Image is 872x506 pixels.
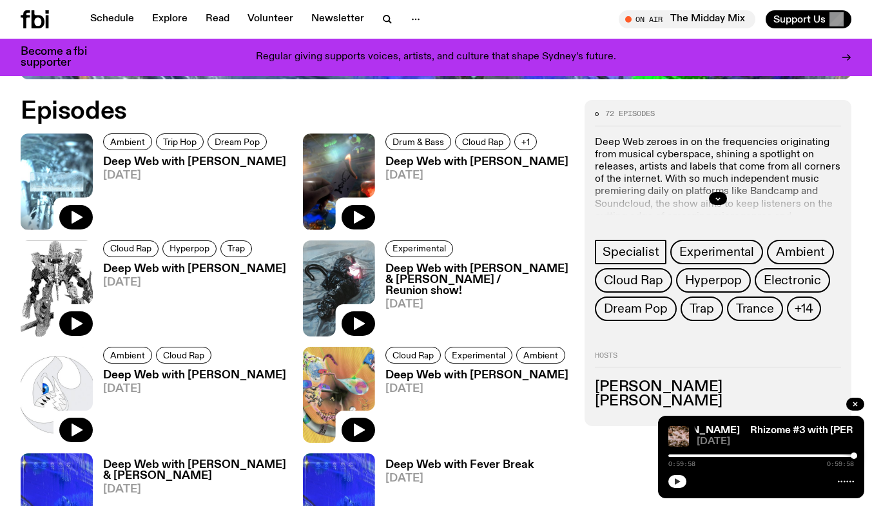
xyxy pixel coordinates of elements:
[163,350,204,360] span: Cloud Rap
[619,10,755,28] button: On AirThe Midday Mix
[736,302,774,316] span: Trance
[156,133,204,150] a: Trip Hop
[462,137,503,147] span: Cloud Rap
[603,245,659,259] span: Specialist
[604,273,663,287] span: Cloud Rap
[766,10,851,28] button: Support Us
[670,240,763,264] a: Experimental
[375,370,569,443] a: Deep Web with [PERSON_NAME][DATE]
[516,347,565,364] a: Ambient
[776,245,825,259] span: Ambient
[679,245,754,259] span: Experimental
[103,370,286,381] h3: Deep Web with [PERSON_NAME]
[385,299,570,310] span: [DATE]
[767,240,834,264] a: Ambient
[514,133,537,150] button: +1
[385,170,568,181] span: [DATE]
[385,347,441,364] a: Cloud Rap
[215,137,260,147] span: Dream Pop
[595,268,672,293] a: Cloud Rap
[82,10,142,28] a: Schedule
[681,297,723,321] a: Trap
[240,10,301,28] a: Volunteer
[690,302,714,316] span: Trap
[385,460,534,471] h3: Deep Web with Fever Break
[605,110,655,117] span: 72 episodes
[727,297,783,321] a: Trance
[595,137,841,236] p: Deep Web zeroes in on the frequencies originating from musical cyberspace, shining a spotlight on...
[110,244,151,253] span: Cloud Rap
[156,347,211,364] a: Cloud Rap
[697,437,854,447] span: [DATE]
[375,264,570,336] a: Deep Web with [PERSON_NAME] & [PERSON_NAME] / Reunion show![DATE]
[392,137,444,147] span: Drum & Bass
[93,370,286,443] a: Deep Web with [PERSON_NAME][DATE]
[385,473,534,484] span: [DATE]
[93,157,286,229] a: Deep Web with [PERSON_NAME][DATE]
[523,350,558,360] span: Ambient
[103,264,286,275] h3: Deep Web with [PERSON_NAME]
[595,240,666,264] a: Specialist
[521,137,530,147] span: +1
[385,264,570,297] h3: Deep Web with [PERSON_NAME] & [PERSON_NAME] / Reunion show!
[604,302,667,316] span: Dream Pop
[676,268,751,293] a: Hyperpop
[787,297,821,321] button: +14
[304,10,372,28] a: Newsletter
[668,461,695,467] span: 0:59:58
[162,240,217,257] a: Hyperpop
[385,157,568,168] h3: Deep Web with [PERSON_NAME]
[392,350,434,360] span: Cloud Rap
[827,461,854,467] span: 0:59:58
[163,137,197,147] span: Trip Hop
[103,484,287,495] span: [DATE]
[773,14,826,25] span: Support Us
[170,244,209,253] span: Hyperpop
[755,268,830,293] a: Electronic
[103,170,286,181] span: [DATE]
[385,240,453,257] a: Experimental
[795,302,813,316] span: +14
[445,347,512,364] a: Experimental
[208,133,267,150] a: Dream Pop
[93,264,286,336] a: Deep Web with [PERSON_NAME][DATE]
[144,10,195,28] a: Explore
[228,244,245,253] span: Trap
[595,297,676,321] a: Dream Pop
[198,10,237,28] a: Read
[220,240,252,257] a: Trap
[385,384,569,394] span: [DATE]
[103,157,286,168] h3: Deep Web with [PERSON_NAME]
[103,384,286,394] span: [DATE]
[103,277,286,288] span: [DATE]
[103,133,152,150] a: Ambient
[455,133,510,150] a: Cloud Rap
[392,244,446,253] span: Experimental
[385,370,569,381] h3: Deep Web with [PERSON_NAME]
[595,394,841,409] h3: [PERSON_NAME]
[103,460,287,482] h3: Deep Web with [PERSON_NAME] & [PERSON_NAME]
[103,347,152,364] a: Ambient
[452,350,505,360] span: Experimental
[595,380,841,394] h3: [PERSON_NAME]
[375,157,568,229] a: Deep Web with [PERSON_NAME][DATE]
[21,46,103,68] h3: Become a fbi supporter
[110,137,145,147] span: Ambient
[256,52,616,63] p: Regular giving supports voices, artists, and culture that shape Sydney’s future.
[764,273,821,287] span: Electronic
[110,350,145,360] span: Ambient
[385,133,451,150] a: Drum & Bass
[21,100,569,123] h2: Episodes
[468,425,740,436] a: Rhizome #3 with [PERSON_NAME] and [PERSON_NAME]
[668,426,689,447] img: A close up picture of a bunch of ginger roots. Yellow squiggles with arrows, hearts and dots are ...
[685,273,742,287] span: Hyperpop
[595,352,841,367] h2: Hosts
[103,240,159,257] a: Cloud Rap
